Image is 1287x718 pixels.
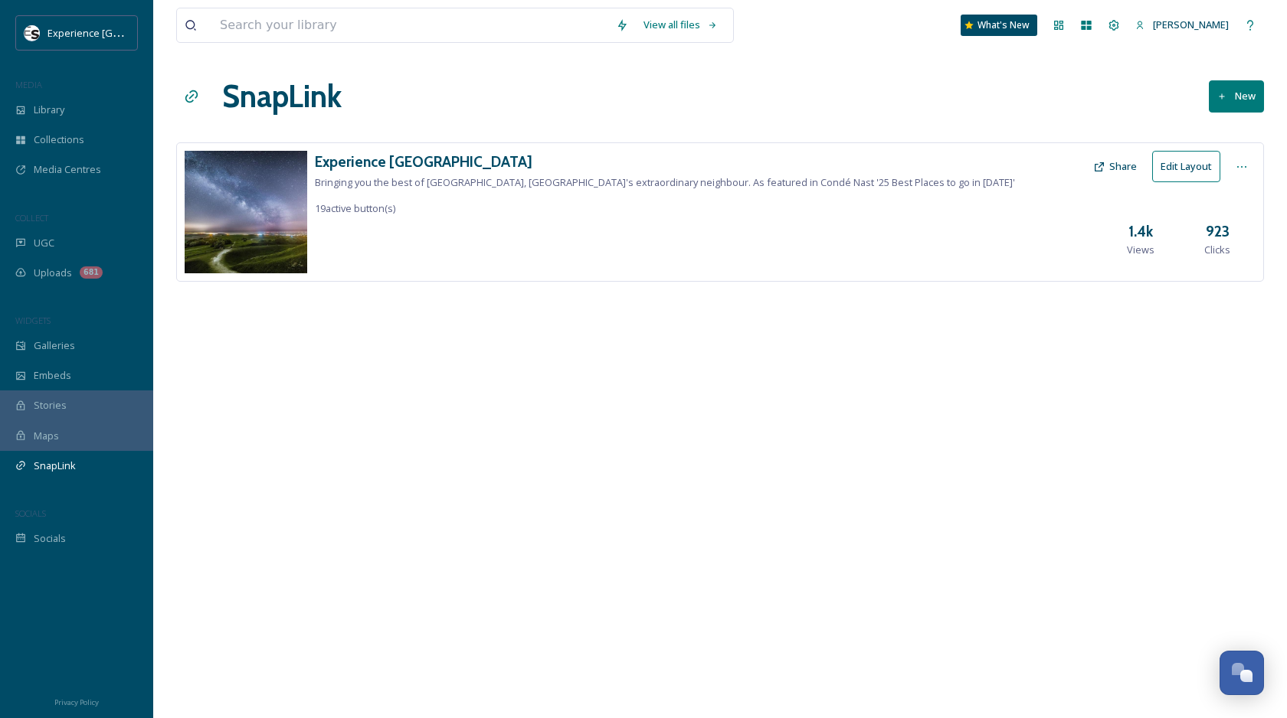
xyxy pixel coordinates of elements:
[34,531,66,546] span: Socials
[15,212,48,224] span: COLLECT
[1152,151,1228,182] a: Edit Layout
[15,507,46,519] span: SOCIALS
[212,8,608,42] input: Search your library
[1128,220,1153,243] h3: 1.4k
[34,103,64,117] span: Library
[54,697,99,707] span: Privacy Policy
[1206,220,1230,243] h3: 923
[185,151,307,273] img: 679d9ede-4aab-432d-bd35-8d614bd02b98.jpg
[47,25,199,40] span: Experience [GEOGRAPHIC_DATA]
[1209,80,1264,112] button: New
[1220,651,1264,695] button: Open Chat
[1127,243,1154,257] span: Views
[25,25,40,41] img: WSCC%20ES%20Socials%20Icon%20-%20Secondary%20-%20Black.jpg
[34,132,84,147] span: Collections
[34,266,72,280] span: Uploads
[1204,243,1230,257] span: Clicks
[15,315,51,326] span: WIDGETS
[315,151,1015,173] a: Experience [GEOGRAPHIC_DATA]
[1152,151,1220,182] button: Edit Layout
[1128,10,1236,40] a: [PERSON_NAME]
[34,338,75,353] span: Galleries
[34,429,59,443] span: Maps
[80,266,103,279] div: 681
[34,398,67,413] span: Stories
[315,201,395,215] span: 19 active button(s)
[34,459,76,473] span: SnapLink
[222,73,342,119] h1: SnapLink
[54,692,99,710] a: Privacy Policy
[315,175,1015,189] span: Bringing you the best of [GEOGRAPHIC_DATA], [GEOGRAPHIC_DATA]'s extraordinary neighbour. As featu...
[34,368,71,383] span: Embeds
[34,236,54,250] span: UGC
[1086,152,1145,181] button: Share
[15,79,42,90] span: MEDIA
[961,15,1037,36] a: What's New
[636,10,725,40] a: View all files
[34,162,101,177] span: Media Centres
[1153,18,1229,31] span: [PERSON_NAME]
